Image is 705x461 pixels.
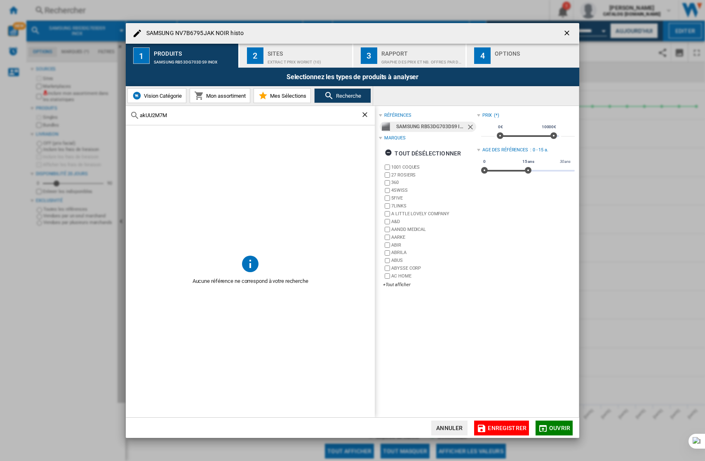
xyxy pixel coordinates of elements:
button: Mon assortiment [190,88,250,103]
button: 1 Produits SAMSUNG RB53DG703DS9 INOX [126,44,239,68]
label: A&D [391,219,477,225]
div: références [384,112,411,119]
input: brand.name [385,250,390,256]
input: brand.name [385,165,390,170]
div: Marques [384,135,405,141]
span: 10000€ [540,124,557,130]
span: Ouvrir [549,425,570,431]
div: 2 [247,47,263,64]
button: Vision Catégorie [127,88,186,103]
div: Rapport [381,47,463,56]
div: Selectionnez les types de produits à analyser [126,68,579,86]
div: SAMSUNG RB53DG703DS9 INOX [154,56,235,64]
input: brand.name [385,180,390,186]
button: tout désélectionner [382,146,463,161]
span: Mon assortiment [204,93,246,99]
button: Ouvrir [536,421,573,435]
button: Mes Sélections [254,88,311,103]
label: 1001 COQUES [391,164,477,170]
label: 5FIVE [391,195,477,201]
span: Mes Sélections [268,93,306,99]
label: AANDD MEDICAL [391,226,477,233]
input: brand.name [385,273,390,279]
button: getI18NText('BUTTONS.CLOSE_DIALOG') [559,25,576,42]
label: AARKE [391,234,477,240]
label: ABUS [391,257,477,263]
div: Prix [482,112,492,119]
div: +Tout afficher [383,282,477,288]
div: Graphe des prix et nb. offres par distributeur [381,56,463,64]
ng-md-icon: getI18NText('BUTTONS.CLOSE_DIALOG') [563,29,573,39]
div: Produits [154,47,235,56]
div: : 0 - 15 a. [530,147,575,153]
label: ABIR [391,242,477,248]
div: 1 [133,47,150,64]
div: Extract Prix Workit (10) [268,56,349,64]
span: 0 [482,158,487,165]
span: 30 ans [559,158,572,165]
ng-md-icon: Effacer la recherche [361,111,371,120]
span: 15 ans [521,158,536,165]
input: Rechercher dans les références [140,112,361,118]
input: brand.name [385,188,390,193]
label: 7LINKS [391,203,477,209]
input: brand.name [385,195,390,201]
label: 27 ROSIERS [391,172,477,178]
input: brand.name [385,172,390,178]
input: brand.name [385,211,390,216]
div: 4 [474,47,491,64]
input: brand.name [385,258,390,263]
img: wiser-icon-blue.png [132,91,142,101]
div: Options [495,47,576,56]
button: 3 Rapport Graphe des prix et nb. offres par distributeur [353,44,467,68]
span: Recherche [334,93,361,99]
button: 2 Sites Extract Prix Workit (10) [240,44,353,68]
span: Vision Catégorie [142,93,182,99]
span: Aucune référence ne correspond à votre recherche [126,273,375,289]
label: A LITTLE LOVELY COMPANY [391,211,477,217]
h4: SAMSUNG NV7B6795JAK NOIR histo [142,29,244,38]
div: tout désélectionner [385,146,461,161]
div: 3 [361,47,377,64]
ng-md-icon: Retirer [466,123,476,133]
input: brand.name [385,227,390,232]
input: brand.name [385,203,390,209]
div: Sites [268,47,349,56]
input: brand.name [385,266,390,271]
div: SAMSUNG RB53DG703DS9 INOX [396,122,466,132]
label: ABYSSE CORP [391,265,477,271]
img: 8806095536521_h_f_l_0 [382,122,390,131]
button: Enregistrer [474,421,529,435]
label: ABRILA [391,249,477,256]
label: AC HOME [391,273,477,279]
button: Annuler [431,421,468,435]
span: Enregistrer [488,425,526,431]
div: Age des références [482,147,528,153]
input: brand.name [385,242,390,248]
label: 4SWISS [391,187,477,193]
input: brand.name [385,235,390,240]
span: 0€ [497,124,504,130]
input: brand.name [385,219,390,224]
label: 360 [391,179,477,186]
button: 4 Options [467,44,579,68]
button: Recherche [314,88,371,103]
